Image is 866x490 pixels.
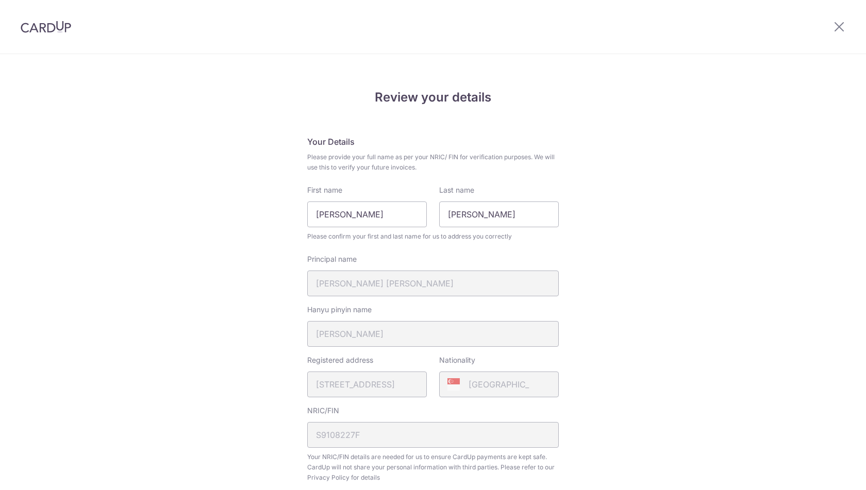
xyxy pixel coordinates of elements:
[439,355,475,365] label: Nationality
[439,201,559,227] input: Last name
[307,231,559,242] span: Please confirm your first and last name for us to address you correctly
[307,452,559,483] span: Your NRIC/FIN details are needed for us to ensure CardUp payments are kept safe. CardUp will not ...
[307,185,342,195] label: First name
[307,305,372,315] label: Hanyu pinyin name
[439,185,474,195] label: Last name
[307,88,559,107] h4: Review your details
[307,355,373,365] label: Registered address
[307,254,357,264] label: Principal name
[307,152,559,173] span: Please provide your full name as per your NRIC/ FIN for verification purposes. We will use this t...
[307,405,339,416] label: NRIC/FIN
[21,21,71,33] img: CardUp
[307,136,559,148] h5: Your Details
[307,201,427,227] input: First Name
